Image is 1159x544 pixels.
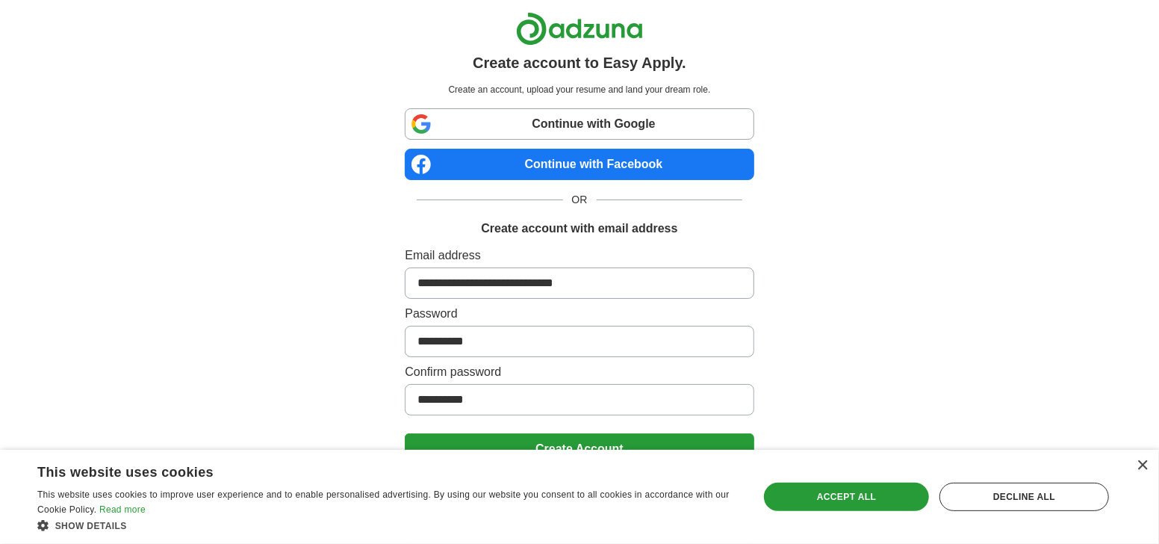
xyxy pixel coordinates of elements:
[405,247,753,265] label: Email address
[405,305,753,323] label: Password
[481,220,677,238] h1: Create account with email address
[516,12,643,46] img: Adzuna logo
[55,521,127,531] span: Show details
[408,83,751,96] p: Create an account, upload your resume and land your dream role.
[37,489,730,515] span: This website uses cookies to improve user experience and to enable personalised advertising. By u...
[563,192,597,208] span: OR
[405,149,753,180] a: Continue with Facebook
[405,363,753,381] label: Confirm password
[939,483,1109,511] div: Decline all
[1137,460,1148,472] div: Close
[764,483,929,511] div: Accept all
[473,52,686,74] h1: Create account to Easy Apply.
[99,504,146,515] a: Read more, opens a new window
[405,108,753,140] a: Continue with Google
[37,518,737,533] div: Show details
[37,459,700,481] div: This website uses cookies
[405,433,753,465] button: Create Account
